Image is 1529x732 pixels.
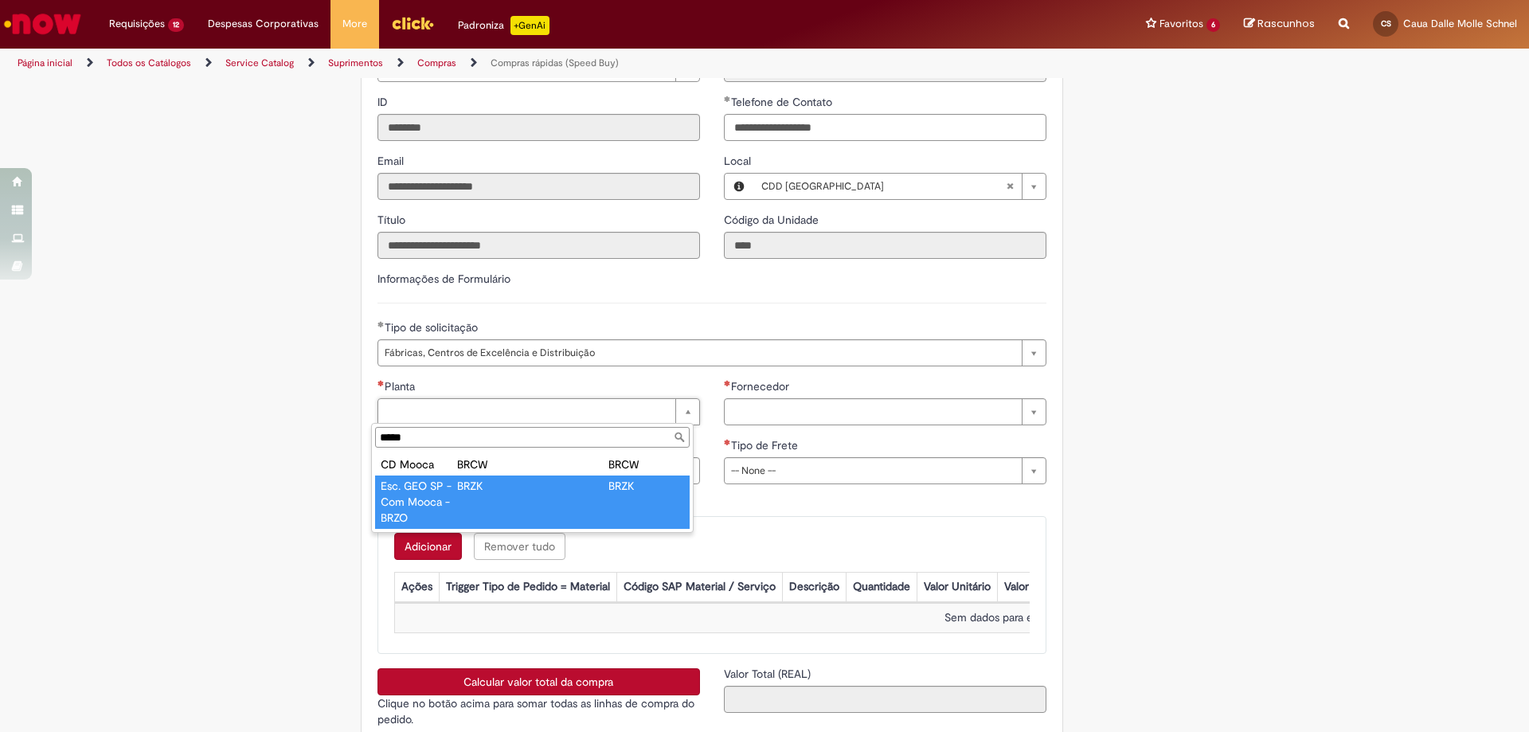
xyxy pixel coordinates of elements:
[608,456,684,472] div: BRCW
[457,456,533,472] div: BRCW
[381,478,456,526] div: Esc. GEO SP - Com Mooca - BRZO
[372,451,693,532] ul: Planta
[381,456,456,472] div: CD Mooca
[457,478,533,494] div: BRZK
[608,478,684,494] div: BRZK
